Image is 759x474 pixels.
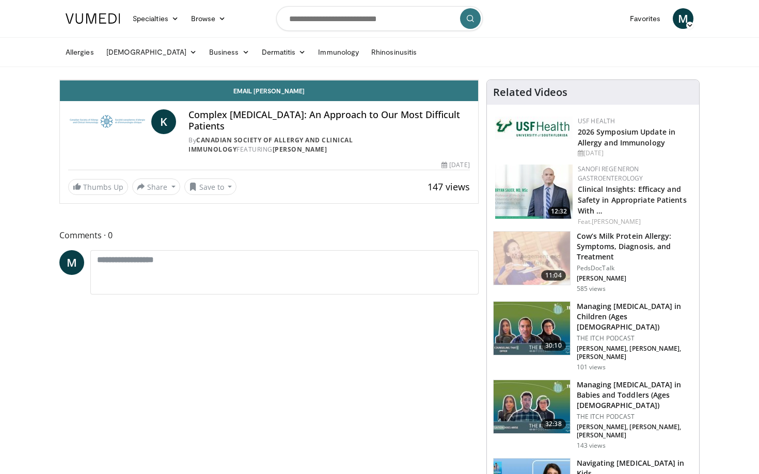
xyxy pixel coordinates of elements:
a: 11:04 Cow’s Milk Protein Allergy: Symptoms, Diagnosis, and Treatment PedsDocTalk [PERSON_NAME] 58... [493,231,693,293]
a: 30:10 Managing [MEDICAL_DATA] in Children (Ages [DEMOGRAPHIC_DATA]) THE ITCH PODCAST [PERSON_NAME... [493,301,693,371]
div: By FEATURING [188,136,469,154]
a: [PERSON_NAME] [273,145,327,154]
p: 143 views [577,442,606,450]
img: a277380e-40b7-4f15-ab00-788b20d9d5d9.150x105_q85_crop-smart_upscale.jpg [494,232,570,285]
span: 32:38 [541,419,566,429]
h4: Related Videos [493,86,567,99]
a: 12:32 [495,165,573,219]
img: dda491a2-e90c-44a0-a652-cc848be6698a.150x105_q85_crop-smart_upscale.jpg [494,302,570,355]
a: [PERSON_NAME] [592,217,641,226]
a: 32:38 Managing [MEDICAL_DATA] in Babies and Toddlers (Ages [DEMOGRAPHIC_DATA]) THE ITCH PODCAST [... [493,380,693,450]
div: Feat. [578,217,691,226]
p: 101 views [577,363,606,371]
img: Canadian Society of Allergy and Clinical Immunology [68,109,147,134]
a: USF Health [578,117,615,125]
a: Email [PERSON_NAME] [60,80,478,101]
h4: Complex [MEDICAL_DATA]: An Approach to Our Most Difficult Patients [188,109,469,132]
a: M [59,250,84,275]
span: 11:04 [541,270,566,281]
a: Favorites [624,8,667,29]
span: 147 views [428,181,470,193]
a: Canadian Society of Allergy and Clinical Immunology [188,136,353,154]
p: [PERSON_NAME], [PERSON_NAME], [PERSON_NAME] [577,345,693,361]
a: Specialties [126,8,185,29]
h3: Cow’s Milk Protein Allergy: Symptoms, Diagnosis, and Treatment [577,231,693,262]
a: Sanofi Regeneron Gastroenterology [578,165,643,183]
p: THE ITCH PODCAST [577,413,693,421]
img: bf9ce42c-6823-4735-9d6f-bc9dbebbcf2c.png.150x105_q85_crop-smart_upscale.jpg [495,165,573,219]
a: Immunology [312,42,365,62]
img: 6ba8804a-8538-4002-95e7-a8f8012d4a11.png.150x105_q85_autocrop_double_scale_upscale_version-0.2.jpg [495,117,573,139]
p: [PERSON_NAME], [PERSON_NAME], [PERSON_NAME] [577,423,693,439]
a: Browse [185,8,232,29]
h3: Managing [MEDICAL_DATA] in Children (Ages [DEMOGRAPHIC_DATA]) [577,301,693,332]
a: Clinical Insights: Efficacy and Safety in Appropriate Patients With … [578,184,687,216]
img: c6067b65-5a58-4092-bb3e-6fc440fa17eb.150x105_q85_crop-smart_upscale.jpg [494,380,570,434]
div: [DATE] [441,160,469,170]
p: PedsDocTalk [577,264,693,272]
h3: Managing [MEDICAL_DATA] in Babies and Toddlers (Ages [DEMOGRAPHIC_DATA]) [577,380,693,411]
span: 12:32 [548,207,570,216]
a: 2026 Symposium Update in Allergy and Immunology [578,127,675,148]
a: Rhinosinusitis [365,42,423,62]
div: [DATE] [578,149,691,158]
p: [PERSON_NAME] [577,274,693,283]
input: Search topics, interventions [276,6,483,31]
a: Business [203,42,256,62]
span: Comments 0 [59,228,479,242]
p: THE ITCH PODCAST [577,334,693,342]
p: 585 views [577,285,606,293]
button: Share [132,178,180,195]
a: Thumbs Up [68,179,128,195]
img: VuMedi Logo [66,13,120,24]
a: M [673,8,693,29]
button: Save to [184,178,237,195]
a: Dermatitis [256,42,312,62]
a: [DEMOGRAPHIC_DATA] [100,42,203,62]
span: 30:10 [541,340,566,351]
a: K [151,109,176,134]
a: Allergies [59,42,100,62]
